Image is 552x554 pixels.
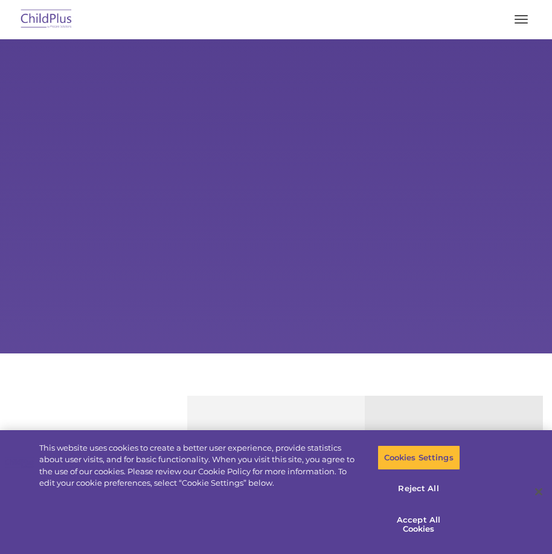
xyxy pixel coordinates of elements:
[18,5,75,34] img: ChildPlus by Procare Solutions
[377,445,460,471] button: Cookies Settings
[39,442,361,489] div: This website uses cookies to create a better user experience, provide statistics about user visit...
[377,476,460,501] button: Reject All
[525,478,552,505] button: Close
[377,507,460,542] button: Accept All Cookies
